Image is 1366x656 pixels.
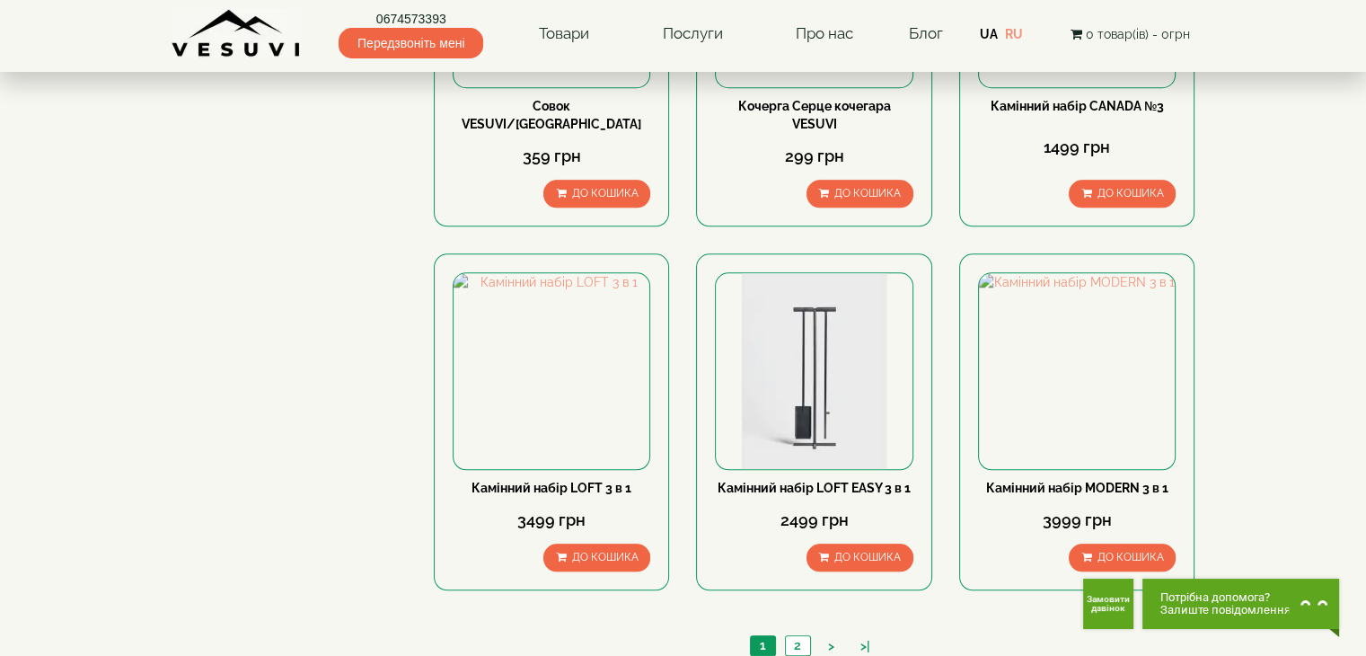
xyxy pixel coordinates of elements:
div: 2499 грн [715,509,912,532]
span: Замовити дзвінок [1087,595,1130,613]
span: Потрібна допомога? [1160,591,1291,604]
a: Камінний набір MODERN 3 в 1 [986,481,1168,495]
span: 0 товар(ів) - 0грн [1085,27,1189,41]
a: Послуги [644,13,740,55]
span: До кошика [571,187,638,199]
a: Товари [521,13,607,55]
button: До кошика [543,544,650,572]
button: До кошика [1069,544,1176,572]
a: Блог [908,24,942,42]
button: Chat button [1142,579,1339,629]
a: Камінний набір LOFT 3 в 1 [471,481,631,495]
a: > [819,637,843,656]
img: Камінний набір LOFT EASY 3 в 1 [716,273,912,469]
a: >| [851,637,879,656]
span: До кошика [571,551,638,563]
img: Завод VESUVI [172,9,302,58]
span: До кошика [1097,187,1163,199]
div: 299 грн [715,145,912,168]
span: Залиште повідомлення [1160,604,1291,616]
a: RU [1005,27,1023,41]
img: Камінний набір MODERN 3 в 1 [979,273,1175,469]
a: 0674573393 [339,10,483,28]
span: До кошика [1097,551,1163,563]
button: До кошика [806,544,913,572]
button: До кошика [806,180,913,208]
a: Камінний набір CANADA №3 [991,99,1164,113]
button: До кошика [1069,180,1176,208]
div: 1499 грн [978,136,1176,159]
div: 359 грн [453,145,650,168]
a: Кочерга Серце кочегара VESUVI [738,99,891,131]
span: До кошика [834,187,901,199]
a: Камінний набір LOFT EASY 3 в 1 [718,481,911,495]
a: 2 [785,636,810,655]
button: Get Call button [1083,579,1133,629]
div: 3999 грн [978,509,1176,532]
a: UA [980,27,998,41]
div: 3499 грн [453,509,650,532]
a: Совок VESUVI/[GEOGRAPHIC_DATA] [462,99,641,131]
span: До кошика [834,551,901,563]
a: Про нас [778,13,871,55]
button: 0 товар(ів) - 0грн [1064,24,1194,44]
span: 1 [760,638,766,652]
button: До кошика [543,180,650,208]
img: Камінний набір LOFT 3 в 1 [454,273,649,469]
span: Передзвоніть мені [339,28,483,58]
